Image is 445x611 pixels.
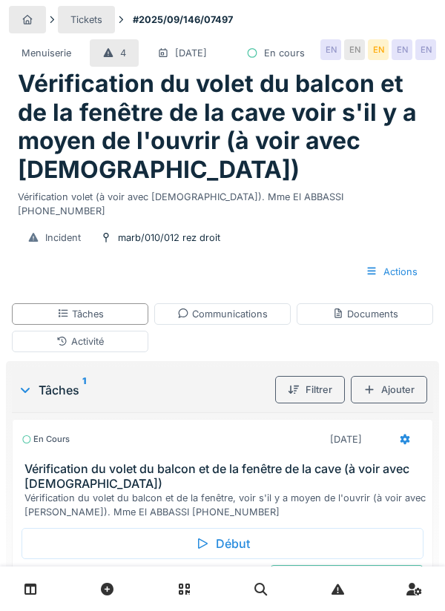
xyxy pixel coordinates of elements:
div: Menuiserie [22,46,71,60]
h1: Vérification du volet du balcon et de la fenêtre de la cave voir s'il y a moyen de l'ouvrir (à vo... [18,70,427,184]
div: Actions [353,258,430,285]
div: Début [22,528,423,559]
div: Tickets [70,13,102,27]
div: Ajouter [351,376,427,403]
div: Tâches [18,381,269,399]
div: Documents [332,307,398,321]
sup: 1 [82,381,86,399]
div: Vérification volet (à voir avec [DEMOGRAPHIC_DATA]). Mme El ABBASSI [PHONE_NUMBER] [18,184,427,218]
div: En cours [264,46,305,60]
div: EN [368,39,389,60]
div: EN [344,39,365,60]
div: Tâches [57,307,104,321]
div: EN [415,39,436,60]
div: Communications [177,307,268,321]
div: Marquer comme terminé [270,565,423,592]
div: Incident [45,231,81,245]
div: Filtrer [275,376,345,403]
strong: #2025/09/146/07497 [127,13,239,27]
div: 4 [120,46,126,60]
div: En cours [22,433,70,446]
div: Activité [56,334,104,349]
div: Vérification du volet du balcon et de la fenêtre, voir s'il y a moyen de l'ouvrir (à voir avec [P... [24,491,426,519]
h3: Vérification du volet du balcon et de la fenêtre de la cave (à voir avec [DEMOGRAPHIC_DATA]) [24,462,426,490]
div: [DATE] [330,432,362,446]
div: marb/010/012 rez droit [118,231,220,245]
div: EN [392,39,412,60]
div: EN [320,39,341,60]
div: [DATE] [175,46,207,60]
